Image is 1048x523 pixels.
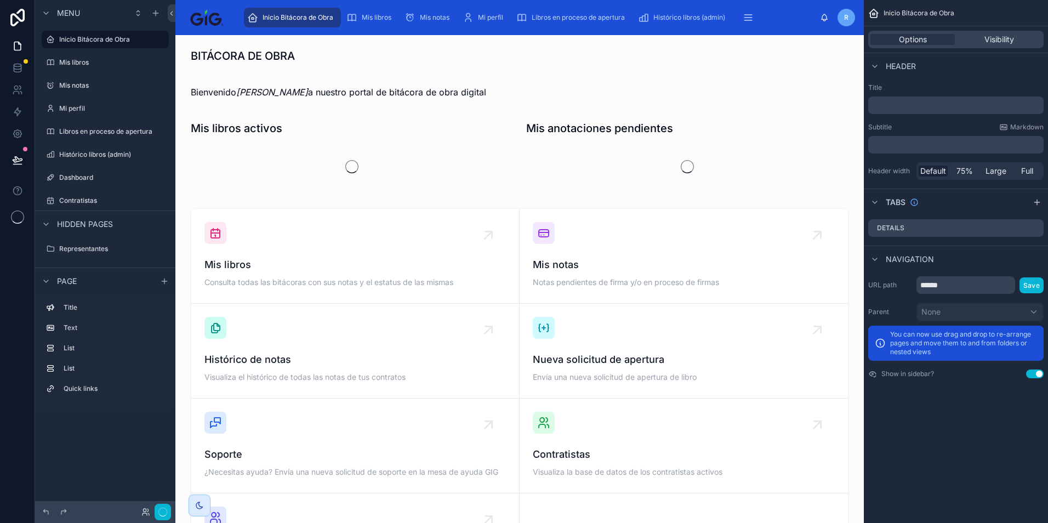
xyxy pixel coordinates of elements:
label: Show in sidebar? [881,369,934,378]
label: List [64,364,164,373]
span: Options [899,34,927,45]
label: Title [64,303,164,312]
label: URL path [868,281,912,289]
label: Dashboard [59,173,167,182]
label: Histórico libros (admin) [59,150,167,159]
label: Title [868,83,1044,92]
a: Mis notas [401,8,457,27]
a: Libros en proceso de apertura [42,123,169,140]
a: Mis notas [42,77,169,94]
span: Inicio Bitácora de Obra [263,13,333,22]
label: Inicio Bitácora de Obra [59,35,162,44]
span: Markdown [1010,123,1044,132]
span: Mis notas [420,13,449,22]
label: Subtitle [868,123,892,132]
label: List [64,344,164,353]
a: Mi perfil [42,100,169,117]
a: Markdown [999,123,1044,132]
span: Mis libros [362,13,391,22]
span: Mi perfil [478,13,503,22]
a: Representantes [42,240,169,258]
label: Quick links [64,384,164,393]
span: Hidden pages [57,219,113,230]
label: Representantes [59,245,167,253]
label: Contratistas [59,196,167,205]
div: scrollable content [868,96,1044,114]
span: None [921,306,941,317]
a: Mis libros [343,8,399,27]
span: Header [886,61,916,72]
div: scrollable content [238,5,820,30]
button: None [916,303,1044,321]
label: Libros en proceso de apertura [59,127,167,136]
a: Inicio Bitácora de Obra [42,31,169,48]
span: Histórico libros (admin) [653,13,725,22]
a: Dashboard [42,169,169,186]
img: App logo [184,9,230,26]
a: Mi perfil [459,8,511,27]
span: Tabs [886,197,905,208]
a: Contratistas [42,192,169,209]
a: Mis libros [42,54,169,71]
button: Save [1019,277,1044,293]
label: Details [877,224,904,232]
span: Inicio Bitácora de Obra [884,9,954,18]
span: Visibility [984,34,1014,45]
span: R [844,13,848,22]
span: Full [1021,166,1033,177]
div: scrollable content [35,294,175,408]
div: scrollable content [868,136,1044,154]
span: 75% [956,166,973,177]
p: You can now use drag and drop to re-arrange pages and move them to and from folders or nested views [890,330,1037,356]
label: Text [64,323,164,332]
label: Parent [868,308,912,316]
span: Libros en proceso de apertura [532,13,625,22]
span: Navigation [886,254,934,265]
label: Mis libros [59,58,167,67]
a: Libros en proceso de apertura [513,8,633,27]
label: Header width [868,167,912,175]
a: Inicio Bitácora de Obra [244,8,341,27]
span: Large [986,166,1006,177]
label: Mis notas [59,81,167,90]
label: Mi perfil [59,104,167,113]
a: Histórico libros (admin) [635,8,733,27]
span: Page [57,276,77,287]
span: Menu [57,8,80,19]
span: Default [920,166,946,177]
a: Histórico libros (admin) [42,146,169,163]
